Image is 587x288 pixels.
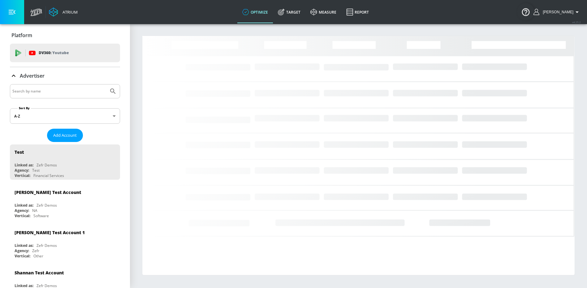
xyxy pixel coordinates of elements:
div: Linked as: [15,243,33,248]
a: measure [305,1,341,23]
div: Linked as: [15,203,33,208]
div: Vertical: [15,173,30,178]
p: DV360: [39,49,69,56]
div: Test [32,168,40,173]
div: TestLinked as:Zefr DemosAgency:TestVertical:Financial Services [10,144,120,180]
div: Test [15,149,24,155]
div: Platform [10,27,120,44]
input: Search by name [12,87,106,95]
div: [PERSON_NAME] Test Account 1 [15,230,85,235]
div: Zefr [32,248,39,253]
a: Report [341,1,374,23]
div: A-Z [10,108,120,124]
a: Target [273,1,305,23]
div: Shannan Test Account [15,270,64,276]
button: Add Account [47,129,83,142]
div: Atrium [60,9,78,15]
p: Advertiser [20,72,45,79]
button: [PERSON_NAME] [533,8,581,16]
div: Zefr Demos [37,203,57,208]
div: Linked as: [15,162,33,168]
div: NA [32,208,37,213]
div: [PERSON_NAME] Test Account [15,189,81,195]
div: Zefr Demos [37,243,57,248]
div: [PERSON_NAME] Test AccountLinked as:Zefr DemosAgency:NAVertical:Software [10,185,120,220]
button: Open Resource Center [517,3,534,20]
div: Vertical: [15,253,30,259]
div: Other [33,253,43,259]
a: Atrium [49,7,78,17]
span: Add Account [53,132,77,139]
span: login as: lindsay.benharris@zefr.com [540,10,573,14]
div: Advertiser [10,67,120,84]
div: [PERSON_NAME] Test Account 1Linked as:Zefr DemosAgency:ZefrVertical:Other [10,225,120,260]
div: Agency: [15,208,29,213]
div: Zefr Demos [37,162,57,168]
span: v 4.25.2 [572,20,581,24]
a: optimize [237,1,273,23]
label: Sort By [18,106,31,110]
p: Youtube [52,49,69,56]
div: Vertical: [15,213,30,218]
p: Platform [11,32,32,39]
div: Agency: [15,248,29,253]
div: Agency: [15,168,29,173]
div: Software [33,213,49,218]
div: DV360: Youtube [10,44,120,62]
div: Financial Services [33,173,64,178]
